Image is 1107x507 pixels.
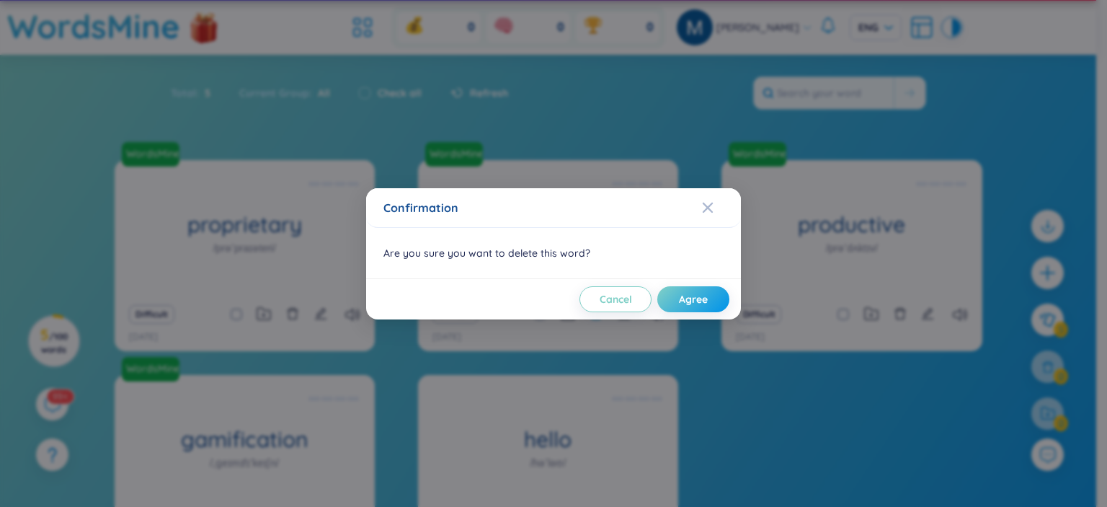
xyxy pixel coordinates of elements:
div: Confirmation [383,200,724,216]
button: Agree [657,286,729,312]
button: Close [702,188,741,227]
div: Are you sure you want to delete this word? [366,228,741,278]
button: Cancel [579,286,652,312]
span: Agree [679,292,708,307]
span: Cancel [600,292,632,307]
